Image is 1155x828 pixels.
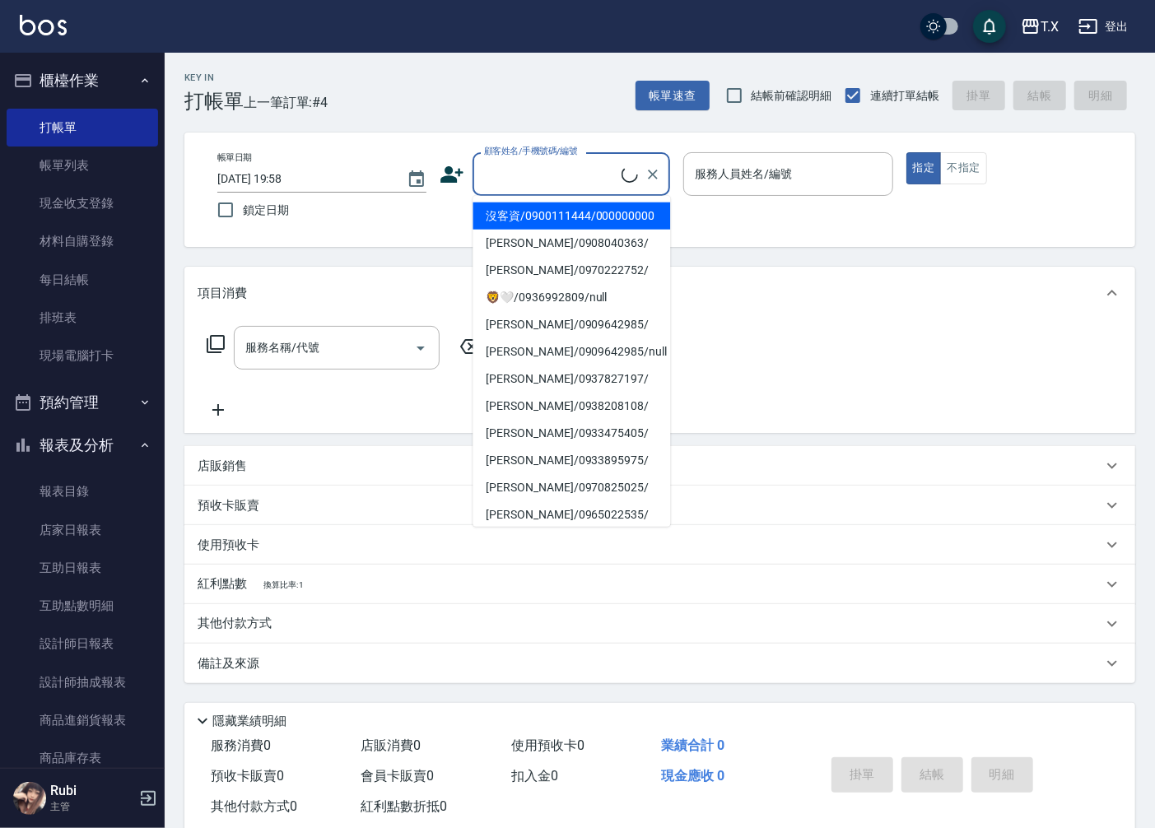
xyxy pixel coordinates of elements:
[198,575,304,593] p: 紅利點數
[7,337,158,374] a: 現場電腦打卡
[636,81,710,111] button: 帳單速查
[511,737,584,753] span: 使用預收卡 0
[473,365,670,393] li: [PERSON_NAME]/0937827197/
[906,152,942,184] button: 指定
[511,768,558,784] span: 扣入金 0
[50,783,134,799] h5: Rubi
[752,87,832,105] span: 結帳前確認明細
[184,72,244,83] h2: Key In
[20,15,67,35] img: Logo
[7,549,158,587] a: 互助日報表
[973,10,1006,43] button: save
[7,147,158,184] a: 帳單列表
[1014,10,1065,44] button: T.X
[7,587,158,625] a: 互助點數明細
[184,565,1135,604] div: 紅利點數換算比率: 1
[484,145,578,157] label: 顧客姓名/手機號碼/編號
[198,497,259,514] p: 預收卡販賣
[184,90,244,113] h3: 打帳單
[408,335,434,361] button: Open
[198,615,280,633] p: 其他付款方式
[7,299,158,337] a: 排班表
[473,447,670,474] li: [PERSON_NAME]/0933895975/
[7,424,158,467] button: 報表及分析
[198,537,259,554] p: 使用預收卡
[473,202,670,230] li: 沒客資/0900111444/000000000
[473,420,670,447] li: [PERSON_NAME]/0933475405/
[50,799,134,814] p: 主管
[473,338,670,365] li: [PERSON_NAME]/0909642985/null
[7,222,158,260] a: 材料自購登錄
[7,261,158,299] a: 每日結帳
[243,202,289,219] span: 鎖定日期
[473,311,670,338] li: [PERSON_NAME]/0909642985/
[397,160,436,199] button: Choose date, selected date is 2025-09-24
[217,165,390,193] input: YYYY/MM/DD hh:mm
[184,525,1135,565] div: 使用預收卡
[211,798,297,814] span: 其他付款方式 0
[7,511,158,549] a: 店家日報表
[212,713,286,730] p: 隱藏業績明細
[662,737,725,753] span: 業績合計 0
[244,92,328,113] span: 上一筆訂單:#4
[13,782,46,815] img: Person
[7,59,158,102] button: 櫃檯作業
[198,458,247,475] p: 店販銷售
[184,267,1135,319] div: 項目消費
[7,625,158,663] a: 設計師日報表
[263,580,305,589] span: 換算比率: 1
[361,798,448,814] span: 紅利點數折抵 0
[7,663,158,701] a: 設計師抽成報表
[184,604,1135,644] div: 其他付款方式
[184,644,1135,683] div: 備註及來源
[198,285,247,302] p: 項目消費
[870,87,939,105] span: 連續打單結帳
[7,701,158,739] a: 商品進銷貨報表
[473,284,670,311] li: 🦁️🤍/0936992809/null
[217,151,252,164] label: 帳單日期
[211,768,284,784] span: 預收卡販賣 0
[641,163,664,186] button: Clear
[361,768,435,784] span: 會員卡販賣 0
[1041,16,1059,37] div: T.X
[184,446,1135,486] div: 店販銷售
[7,472,158,510] a: 報表目錄
[361,737,421,753] span: 店販消費 0
[473,501,670,528] li: [PERSON_NAME]/0965022535/
[473,257,670,284] li: [PERSON_NAME]/0970222752/
[473,474,670,501] li: [PERSON_NAME]/0970825025/
[473,230,670,257] li: [PERSON_NAME]/0908040363/
[7,109,158,147] a: 打帳單
[473,393,670,420] li: [PERSON_NAME]/0938208108/
[7,739,158,777] a: 商品庫存表
[211,737,271,753] span: 服務消費 0
[198,655,259,672] p: 備註及來源
[662,768,725,784] span: 現金應收 0
[184,486,1135,525] div: 預收卡販賣
[940,152,986,184] button: 不指定
[7,184,158,222] a: 現金收支登錄
[7,381,158,424] button: 預約管理
[1072,12,1135,42] button: 登出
